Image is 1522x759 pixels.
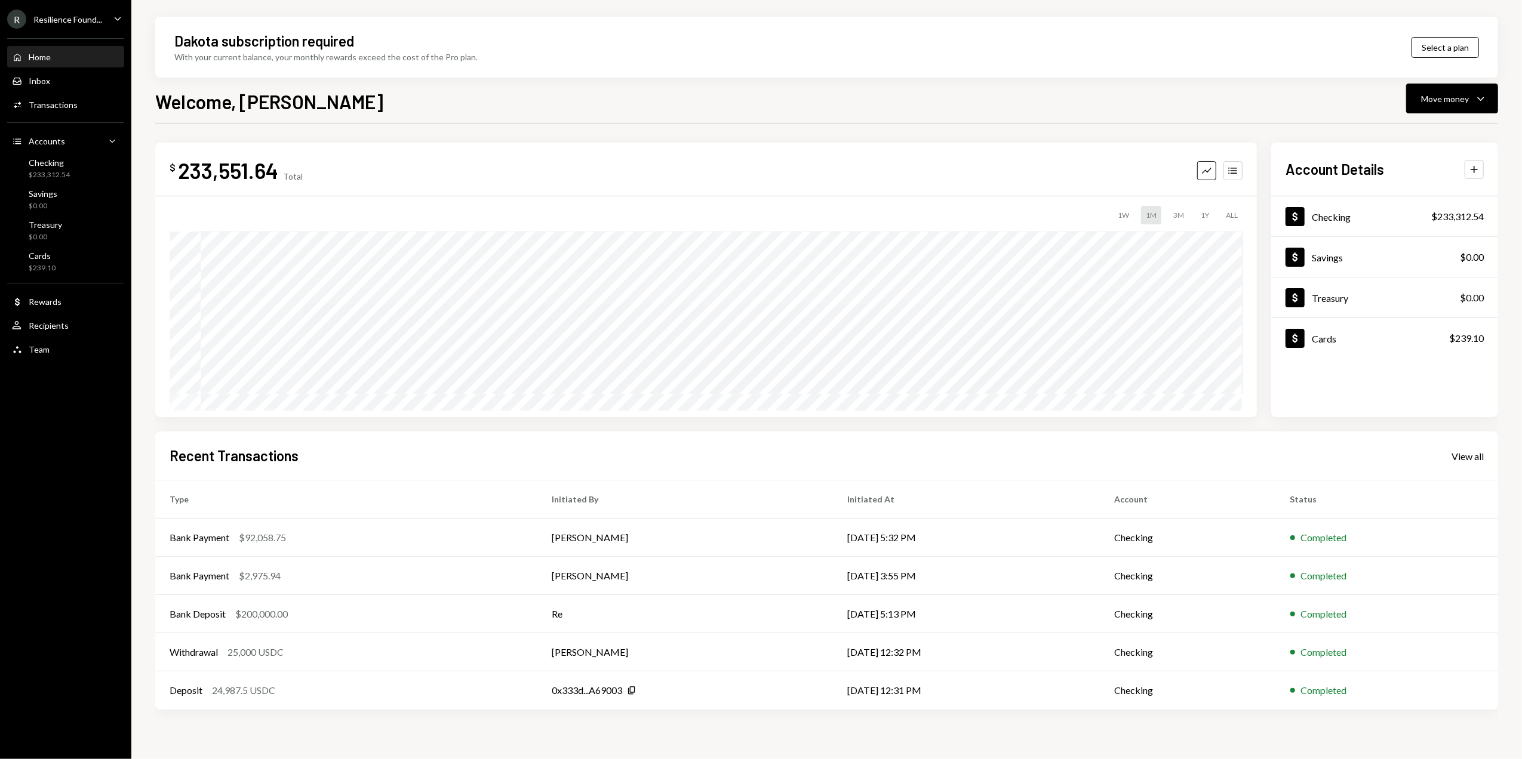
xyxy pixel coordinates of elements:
div: Checking [29,158,70,168]
a: Treasury$0.00 [1271,277,1498,317]
div: $233,312.54 [1431,209,1484,224]
td: [PERSON_NAME] [537,519,833,557]
a: Recipients [7,314,124,336]
div: Dakota subscription required [174,31,354,51]
div: Home [29,52,51,62]
td: Checking [1100,519,1276,557]
div: Recipients [29,320,69,331]
td: [DATE] 5:32 PM [833,519,1100,557]
div: Completed [1301,607,1347,621]
div: 1M [1141,206,1161,224]
th: Initiated By [537,480,833,519]
button: Move money [1406,84,1498,113]
div: Treasury [1312,292,1348,304]
td: [DATE] 5:13 PM [833,595,1100,633]
div: Total [283,171,303,181]
a: Savings$0.00 [1271,237,1498,277]
div: $0.00 [29,201,57,211]
th: Type [155,480,537,519]
td: Checking [1100,595,1276,633]
a: Transactions [7,94,124,115]
a: Rewards [7,291,124,312]
a: Checking$233,312.54 [1271,196,1498,236]
div: Completed [1301,645,1347,659]
div: Cards [1312,333,1336,344]
div: R [7,10,26,29]
div: 3M [1169,206,1189,224]
div: $92,058.75 [239,530,286,545]
th: Account [1100,480,1276,519]
div: Completed [1301,530,1347,545]
h2: Recent Transactions [170,446,299,465]
h2: Account Details [1286,159,1384,179]
div: 1Y [1196,206,1214,224]
td: [PERSON_NAME] [537,557,833,595]
div: 25,000 USDC [227,645,284,659]
div: $ [170,162,176,174]
div: 24,987.5 USDC [212,683,275,698]
a: Checking$233,312.54 [7,154,124,183]
td: Re [537,595,833,633]
h1: Welcome, [PERSON_NAME] [155,90,383,113]
th: Status [1276,480,1498,519]
div: Bank Deposit [170,607,226,621]
div: With your current balance, your monthly rewards exceed the cost of the Pro plan. [174,51,478,63]
td: [DATE] 12:31 PM [833,671,1100,709]
th: Initiated At [833,480,1100,519]
div: $233,312.54 [29,170,70,180]
td: Checking [1100,671,1276,709]
button: Select a plan [1412,37,1479,58]
td: [DATE] 3:55 PM [833,557,1100,595]
div: Checking [1312,211,1351,223]
div: 233,551.64 [178,157,278,184]
a: Treasury$0.00 [7,216,124,245]
div: Cards [29,251,56,261]
div: Bank Payment [170,530,229,545]
div: Resilience Found... [33,14,102,24]
div: 0x333d...A69003 [552,683,622,698]
div: $2,975.94 [239,569,281,583]
div: Inbox [29,76,50,86]
a: Inbox [7,70,124,91]
div: $200,000.00 [235,607,288,621]
div: Treasury [29,220,62,230]
div: Bank Payment [170,569,229,583]
div: Move money [1421,92,1469,105]
div: Completed [1301,683,1347,698]
a: Cards$239.10 [7,247,124,276]
a: Savings$0.00 [7,185,124,214]
td: [PERSON_NAME] [537,633,833,671]
div: $0.00 [1460,250,1484,264]
div: Completed [1301,569,1347,583]
a: Team [7,338,124,360]
div: Deposit [170,683,202,698]
td: [DATE] 12:32 PM [833,633,1100,671]
div: ALL [1221,206,1243,224]
div: Team [29,344,50,354]
div: Rewards [29,297,62,307]
div: $0.00 [29,232,62,242]
div: View all [1452,451,1484,462]
td: Checking [1100,557,1276,595]
div: Withdrawal [170,645,218,659]
a: View all [1452,449,1484,462]
div: Savings [1312,252,1343,263]
a: Home [7,46,124,67]
div: Accounts [29,136,65,146]
div: Savings [29,189,57,199]
div: $239.10 [1449,331,1484,345]
a: Cards$239.10 [1271,318,1498,358]
a: Accounts [7,130,124,152]
div: $0.00 [1460,291,1484,305]
div: $239.10 [29,263,56,273]
td: Checking [1100,633,1276,671]
div: Transactions [29,100,78,110]
div: 1W [1113,206,1134,224]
